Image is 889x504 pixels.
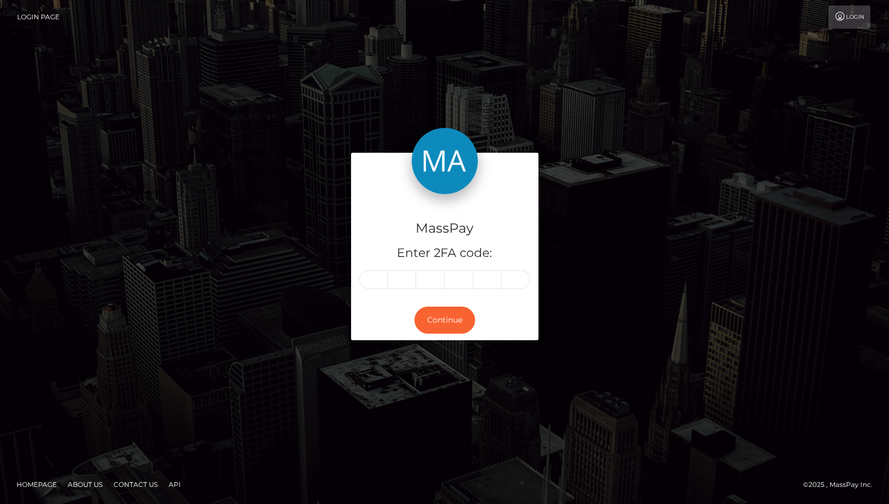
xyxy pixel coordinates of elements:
a: Homepage [12,476,61,493]
a: Contact Us [109,476,162,493]
button: Continue [414,307,475,334]
h4: MassPay [359,219,530,238]
img: MassPay [412,128,478,194]
a: Login [828,6,870,29]
div: © 2025 , MassPay Inc. [803,479,881,491]
a: Login Page [17,6,60,29]
a: API [164,476,185,493]
h5: Enter 2FA code: [359,245,530,262]
a: About Us [63,476,107,493]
